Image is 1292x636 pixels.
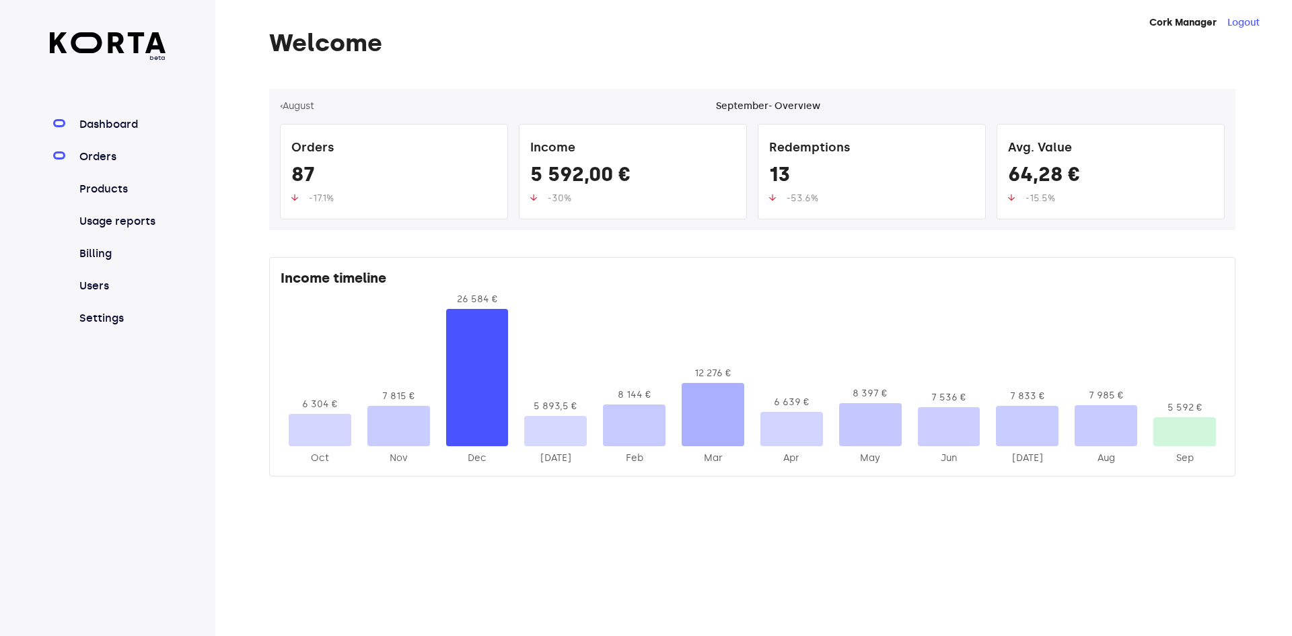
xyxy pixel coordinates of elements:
span: -53.6% [787,192,818,204]
div: 64,28 € [1008,162,1213,192]
div: 2024-Dec [446,452,509,465]
a: Orders [77,149,166,165]
a: Billing [77,246,166,262]
div: 6 639 € [760,396,823,409]
div: 2025-Apr [760,452,823,465]
div: 2025-Jul [996,452,1058,465]
span: beta [50,53,166,63]
div: 12 276 € [682,367,744,380]
div: Orders [291,135,497,162]
div: 5 893,5 € [524,400,587,413]
strong: Cork Manager [1149,17,1217,28]
div: 7 833 € [996,390,1058,403]
a: beta [50,32,166,63]
div: 2025-Feb [603,452,666,465]
div: 2025-Jun [918,452,980,465]
div: 2025-Sep [1153,452,1216,465]
div: 13 [769,162,974,192]
a: Usage reports [77,213,166,229]
a: Users [77,278,166,294]
div: 2025-Jan [524,452,587,465]
button: Logout [1227,16,1260,30]
div: 5 592 € [1153,401,1216,415]
div: 2024-Nov [367,452,430,465]
img: up [530,194,537,201]
img: up [1008,194,1015,201]
div: Income [530,135,735,162]
div: 6 304 € [289,398,351,411]
img: Korta [50,32,166,53]
div: 8 397 € [839,387,902,400]
div: 26 584 € [446,293,509,306]
button: ‹August [280,100,314,113]
div: 2025-May [839,452,902,465]
div: 5 592,00 € [530,162,735,192]
div: 8 144 € [603,388,666,402]
div: 2025-Aug [1075,452,1137,465]
div: 2025-Mar [682,452,744,465]
span: -30% [548,192,571,204]
h1: Welcome [269,30,1235,57]
img: up [769,194,776,201]
div: Avg. Value [1008,135,1213,162]
div: 7 815 € [367,390,430,403]
div: September - Overview [716,100,820,113]
div: 2024-Oct [289,452,351,465]
a: Products [77,181,166,197]
div: Income timeline [281,269,1224,293]
span: -17.1% [309,192,334,204]
div: 87 [291,162,497,192]
a: Dashboard [77,116,166,133]
div: 7 985 € [1075,389,1137,402]
div: 7 536 € [918,391,980,404]
a: Settings [77,310,166,326]
div: Redemptions [769,135,974,162]
img: up [291,194,298,201]
span: -15.5% [1026,192,1055,204]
